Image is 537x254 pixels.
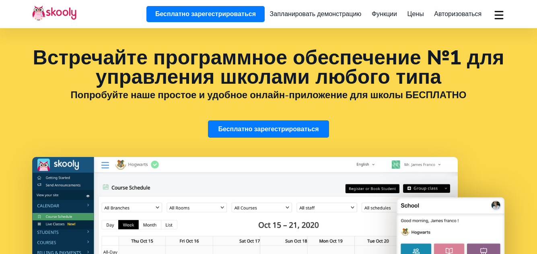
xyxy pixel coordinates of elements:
[32,5,76,21] img: Skooly
[407,10,424,19] span: Цены
[146,6,265,22] a: Бесплатно зарегестрироваться
[493,6,505,24] button: dropdown menu
[32,89,505,101] h2: Попробуйте наше простое и удобное онлайн-приложение для школы БЕСПЛАТНО
[429,8,487,21] a: Авторизоваться
[32,48,505,87] h1: Встречайте программное обеспечение №1 для управления школами любого типа
[402,8,429,21] a: Цены
[434,10,481,19] span: Авторизоваться
[366,8,402,21] a: Функции
[208,120,329,138] a: Бесплатно зарегестрироваться
[265,8,366,21] a: Запланировать демонстрацию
